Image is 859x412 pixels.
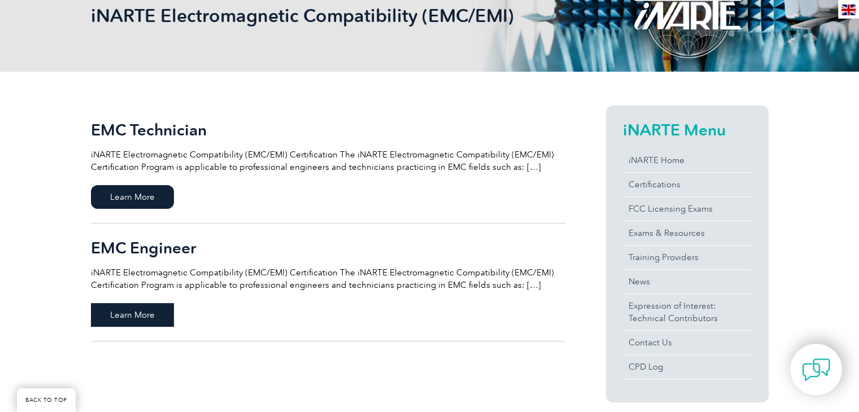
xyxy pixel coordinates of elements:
[91,266,565,291] p: iNARTE Electromagnetic Compatibility (EMC/EMI) Certification The iNARTE Electromagnetic Compatibi...
[91,106,565,223] a: EMC Technician iNARTE Electromagnetic Compatibility (EMC/EMI) Certification The iNARTE Electromag...
[802,356,830,384] img: contact-chat.png
[623,173,752,196] a: Certifications
[623,148,752,172] a: iNARTE Home
[623,355,752,379] a: CPD Log
[91,239,565,257] h2: EMC Engineer
[623,221,752,245] a: Exams & Resources
[623,270,752,293] a: News
[91,223,565,341] a: EMC Engineer iNARTE Electromagnetic Compatibility (EMC/EMI) Certification The iNARTE Electromagne...
[17,388,76,412] a: BACK TO TOP
[623,294,752,330] a: Expression of Interest:Technical Contributors
[91,185,174,209] span: Learn More
[623,246,752,269] a: Training Providers
[91,5,525,27] h1: iNARTE Electromagnetic Compatibility (EMC/EMI)
[91,121,565,139] h2: EMC Technician
[91,303,174,327] span: Learn More
[623,121,752,139] h2: iNARTE Menu
[623,331,752,354] a: Contact Us
[623,197,752,221] a: FCC Licensing Exams
[91,148,565,173] p: iNARTE Electromagnetic Compatibility (EMC/EMI) Certification The iNARTE Electromagnetic Compatibi...
[841,5,856,15] img: en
